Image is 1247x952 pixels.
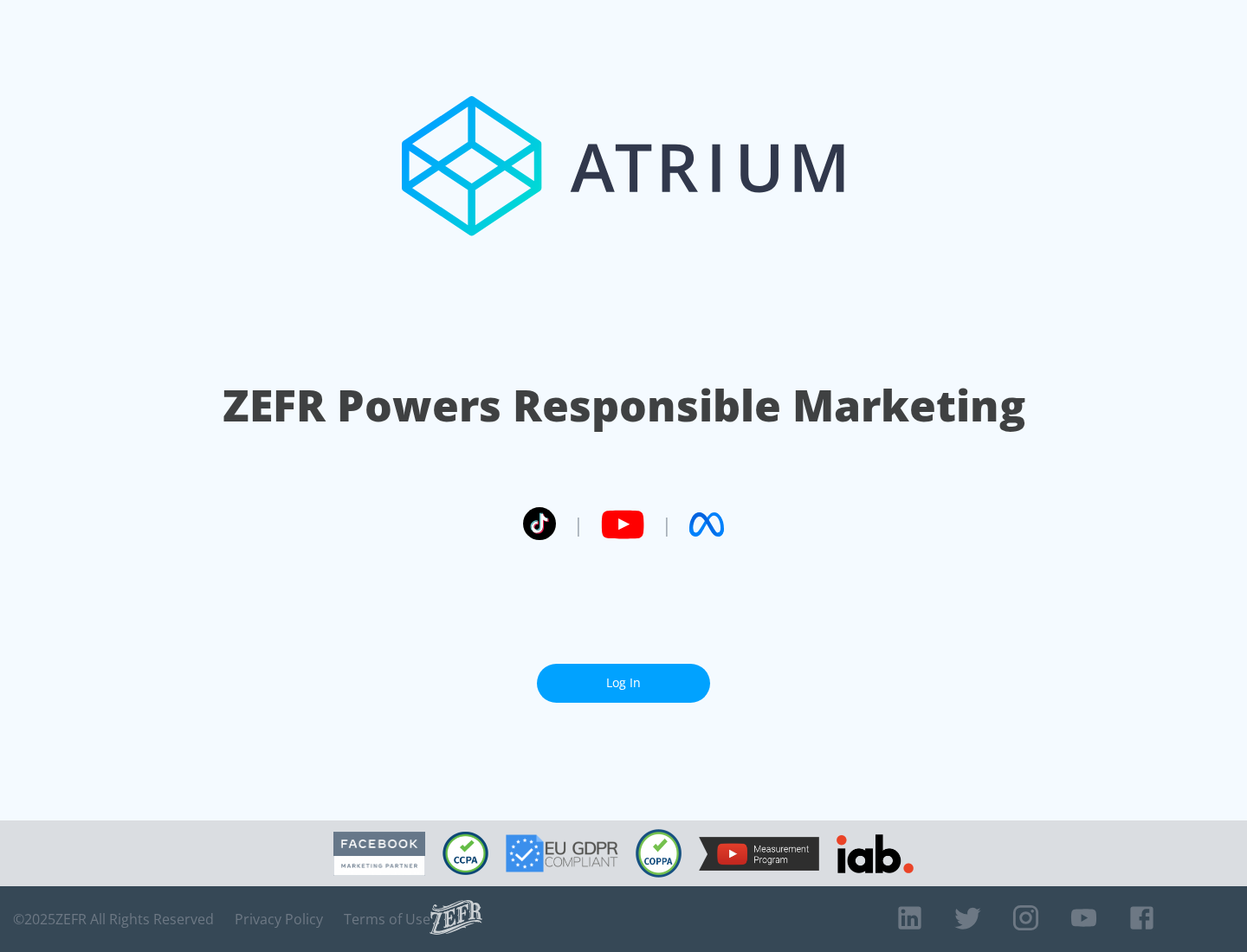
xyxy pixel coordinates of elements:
img: CCPA Compliant [443,832,488,875]
img: Facebook Marketing Partner [333,832,425,876]
h1: ZEFR Powers Responsible Marketing [223,376,1025,435]
a: Log In [537,664,710,703]
img: GDPR Compliant [506,834,618,872]
img: IAB [837,834,914,873]
a: Privacy Policy [235,910,323,928]
span: | [573,511,584,537]
span: | [662,511,672,537]
span: © 2025 ZEFR All Rights Reserved [13,910,214,928]
a: Terms of Use [344,910,430,928]
img: YouTube Measurement Program [699,837,819,871]
img: COPPA Compliant [636,829,682,878]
